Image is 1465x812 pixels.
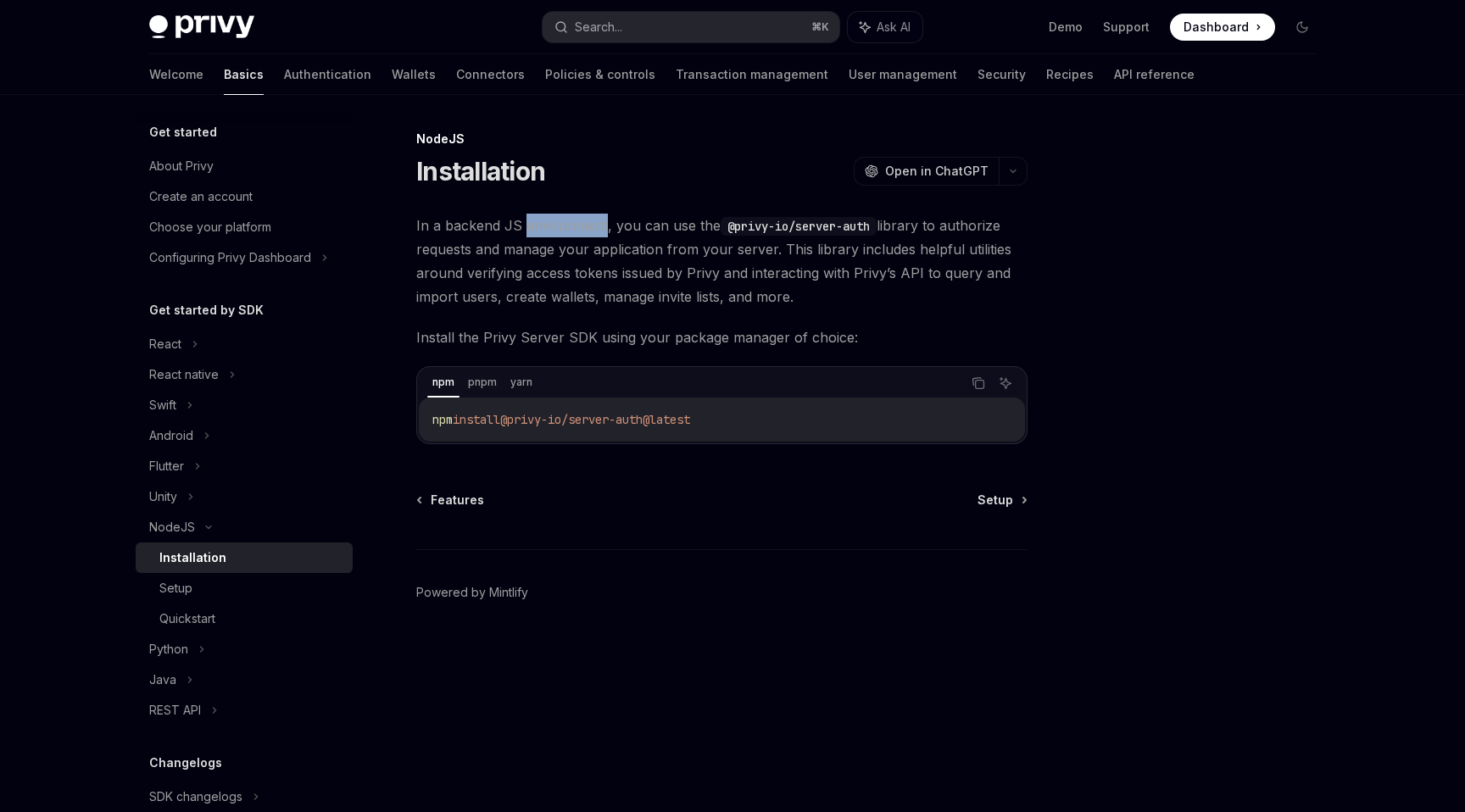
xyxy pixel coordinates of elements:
button: Copy the contents from the code block [967,372,989,394]
a: Recipes [1046,54,1094,95]
span: install [453,412,500,427]
div: Android [149,425,193,446]
span: Features [431,492,484,509]
button: Toggle dark mode [1289,14,1316,41]
span: @privy-io/server-auth@latest [500,412,690,427]
a: Wallets [392,54,436,95]
div: Search... [575,17,622,37]
a: User management [849,54,957,95]
a: Features [418,492,484,509]
span: Open in ChatGPT [885,163,989,180]
a: Authentication [284,54,371,95]
h1: Installation [416,156,545,186]
button: Ask AI [994,372,1017,394]
code: @privy-io/server-auth [721,217,877,236]
a: Connectors [456,54,525,95]
a: Support [1103,19,1150,36]
div: yarn [505,372,538,392]
a: Demo [1049,19,1083,36]
div: Quickstart [159,609,215,629]
a: Create an account [136,181,353,212]
a: API reference [1114,54,1195,95]
img: dark logo [149,15,254,39]
div: NodeJS [416,131,1028,147]
button: Search...⌘K [543,12,839,42]
div: SDK changelogs [149,787,242,807]
div: Unity [149,487,177,507]
a: Choose your platform [136,212,353,242]
div: NodeJS [149,517,195,537]
h5: Get started by SDK [149,300,264,320]
a: Basics [224,54,264,95]
div: Swift [149,395,176,415]
span: ⌘ K [811,20,829,34]
div: Java [149,670,176,690]
div: React native [149,364,219,385]
a: Powered by Mintlify [416,584,528,601]
div: Installation [159,548,226,568]
button: Open in ChatGPT [854,157,999,186]
button: Ask AI [848,12,922,42]
a: Dashboard [1170,14,1275,41]
h5: Get started [149,122,217,142]
a: Transaction management [676,54,828,95]
div: Configuring Privy Dashboard [149,247,311,268]
div: pnpm [463,372,502,392]
div: React [149,334,181,354]
h5: Changelogs [149,753,222,773]
div: Create an account [149,186,253,207]
span: Install the Privy Server SDK using your package manager of choice: [416,325,1028,349]
a: Setup [978,492,1026,509]
a: Installation [136,542,353,573]
a: Setup [136,573,353,603]
a: Quickstart [136,603,353,634]
span: In a backend JS environment, you can use the library to authorize requests and manage your applic... [416,214,1028,309]
div: Python [149,639,188,659]
div: Flutter [149,456,184,476]
a: About Privy [136,151,353,181]
div: Choose your platform [149,217,271,237]
a: Welcome [149,54,203,95]
span: npm [432,412,453,427]
span: Setup [978,492,1013,509]
span: Dashboard [1184,19,1249,36]
span: Ask AI [877,19,911,36]
div: About Privy [149,156,214,176]
a: Security [978,54,1026,95]
div: Setup [159,578,192,598]
a: Policies & controls [545,54,655,95]
div: npm [427,372,460,392]
div: REST API [149,700,201,720]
